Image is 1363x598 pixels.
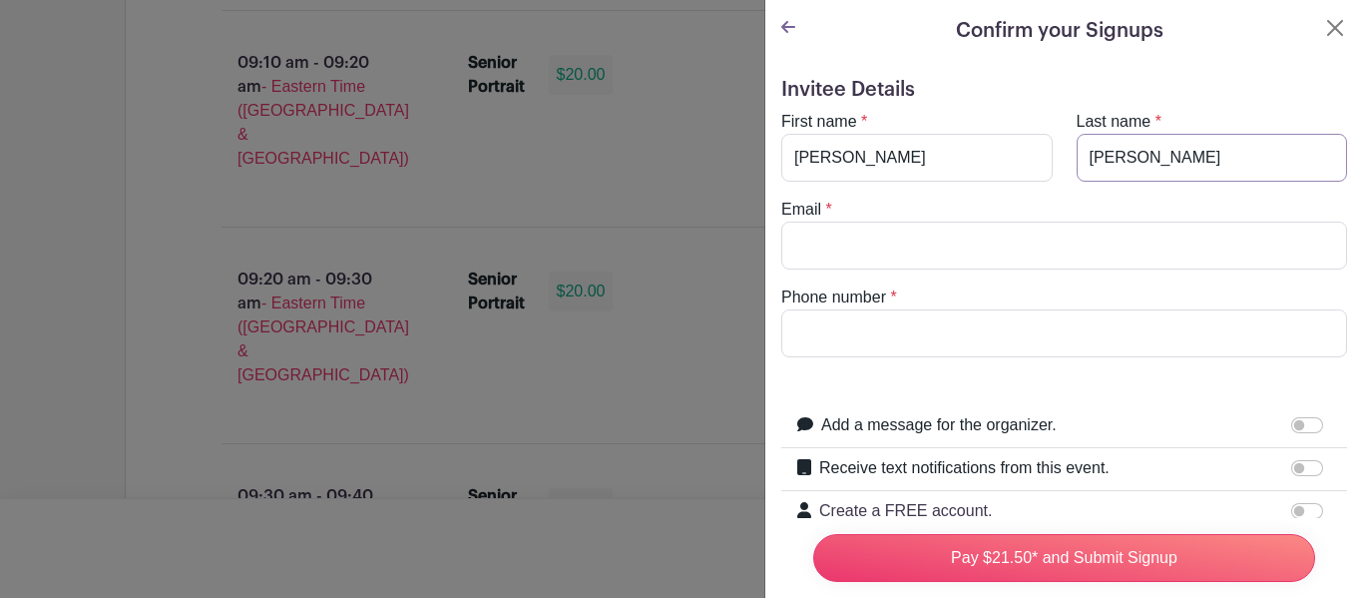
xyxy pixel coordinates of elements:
p: Create a FREE account. [819,499,1287,523]
button: Close [1323,16,1347,40]
label: Add a message for the organizer. [821,413,1057,437]
label: Phone number [781,286,886,309]
label: Receive text notifications from this event. [819,456,1110,480]
h5: Confirm your Signups [956,16,1163,46]
label: Email [781,198,821,222]
h5: Invitee Details [781,78,1347,102]
input: Pay $21.50* and Submit Signup [813,534,1315,582]
label: Last name [1077,110,1151,134]
label: First name [781,110,857,134]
